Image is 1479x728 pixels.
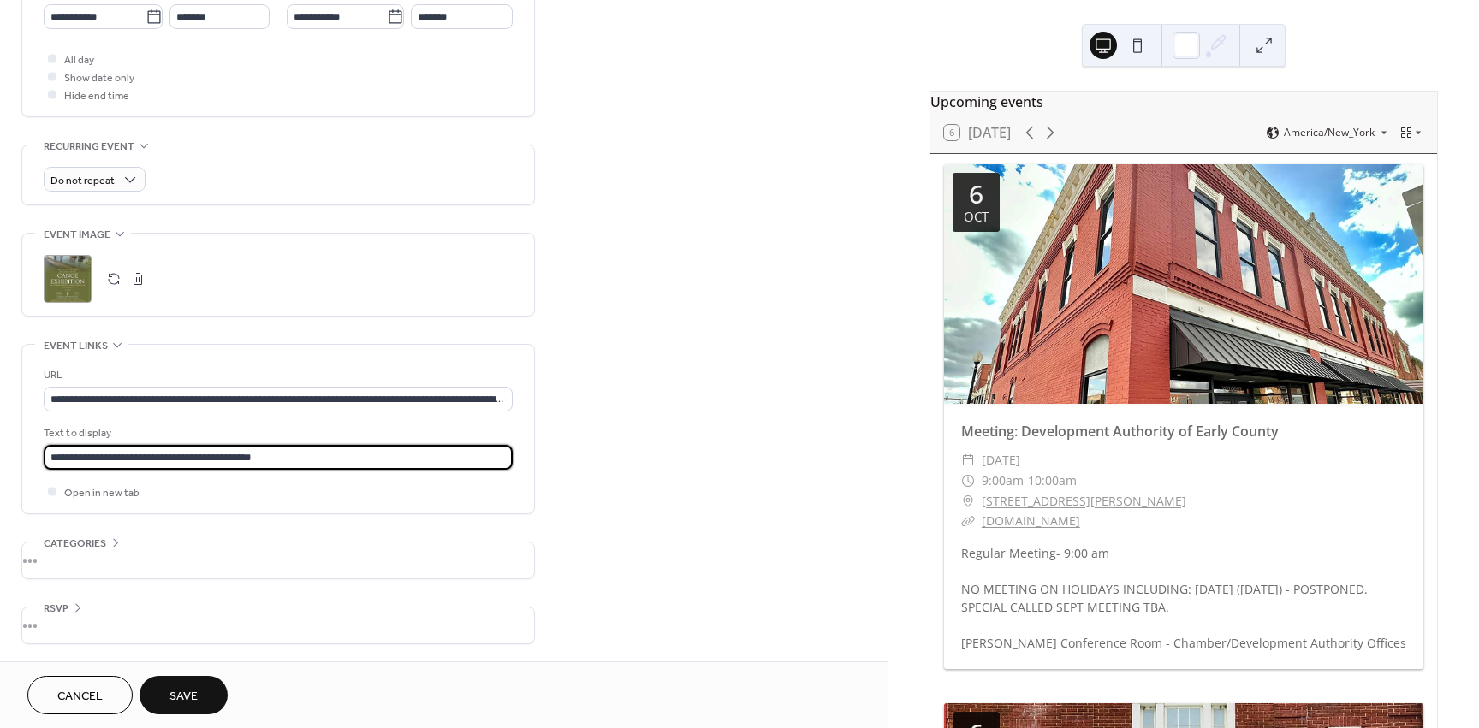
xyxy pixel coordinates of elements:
div: 6 [969,181,983,207]
div: ​ [961,511,975,531]
div: Text to display [44,424,509,442]
div: Oct [964,210,989,223]
div: Upcoming events [930,92,1437,112]
span: 9:00am [982,471,1024,491]
span: 10:00am [1028,471,1077,491]
span: Recurring event [44,138,134,156]
span: Save [169,688,198,706]
span: Event links [44,337,108,355]
span: Open in new tab [64,484,140,502]
div: Regular Meeting- 9:00 am NO MEETING ON HOLIDAYS INCLUDING: [DATE] ([DATE]) - POSTPONED. SPECIAL C... [944,544,1423,652]
div: URL [44,366,509,384]
span: RSVP [44,600,68,618]
div: ••• [22,542,534,578]
div: ​ [961,491,975,512]
span: Do not repeat [50,171,115,191]
span: Categories [44,535,106,553]
div: ​ [961,450,975,471]
span: Event image [44,226,110,244]
span: Hide end time [64,87,129,105]
a: [DOMAIN_NAME] [982,512,1080,529]
a: Meeting: Development Authority of Early County [961,422,1279,441]
span: - [1024,471,1028,491]
div: ••• [22,607,534,643]
span: All day [64,51,94,69]
div: ; [44,255,92,303]
a: [STREET_ADDRESS][PERSON_NAME] [982,491,1186,512]
button: Save [140,676,228,714]
div: ​ [961,471,975,491]
span: [DATE] [982,450,1020,471]
span: America/New_York [1284,127,1375,138]
button: Cancel [27,676,133,714]
span: Show date only [64,69,134,87]
span: Cancel [57,688,103,706]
